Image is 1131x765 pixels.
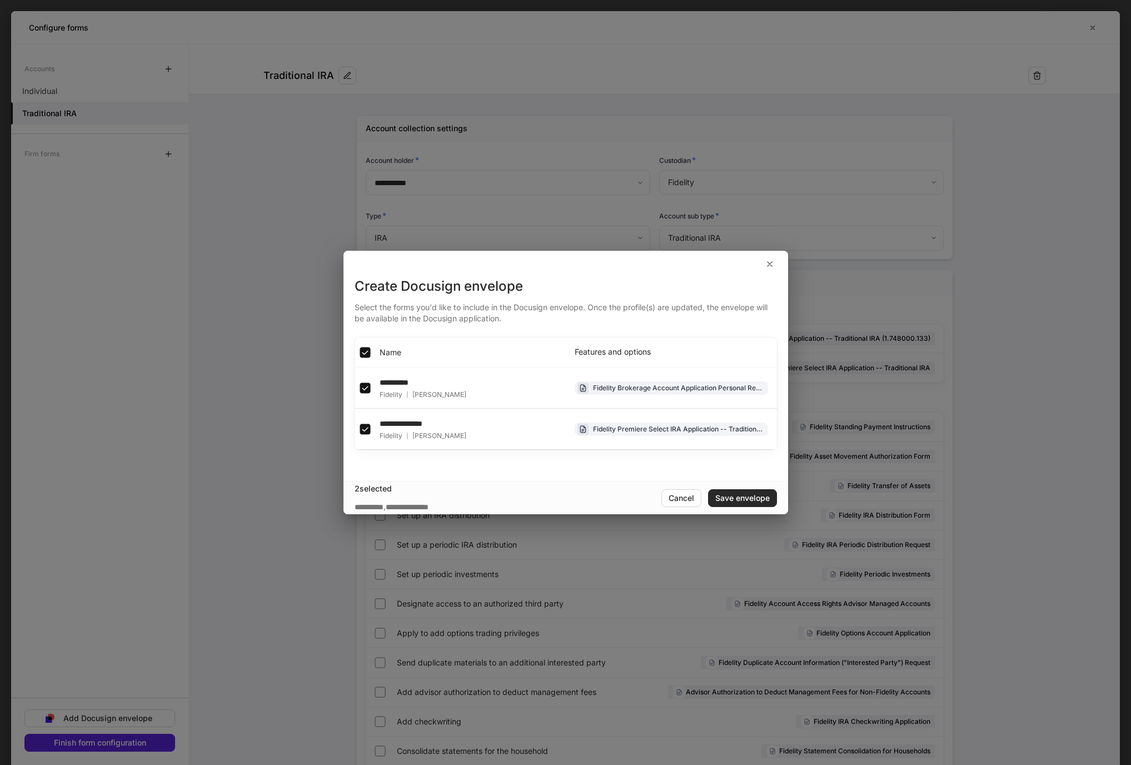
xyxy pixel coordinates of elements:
[380,347,401,358] span: Name
[566,337,777,367] th: Features and options
[412,431,466,440] span: [PERSON_NAME]
[380,390,466,399] div: Fidelity
[380,431,466,440] div: Fidelity
[412,390,466,399] span: [PERSON_NAME]
[661,489,701,507] button: Cancel
[355,277,777,295] div: Create Docusign envelope
[669,494,694,502] div: Cancel
[355,483,661,494] div: 2 selected
[355,295,777,324] div: Select the forms you'd like to include in the Docusign envelope. Once the profile(s) are updated,...
[715,494,770,502] div: Save envelope
[355,501,429,513] div: ,
[593,424,763,434] div: Fidelity Premiere Select IRA Application -- Traditional IRA (1.748000.133)
[593,383,763,393] div: Fidelity Brokerage Account Application Personal Registrations -- Individual
[708,489,777,507] button: Save envelope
